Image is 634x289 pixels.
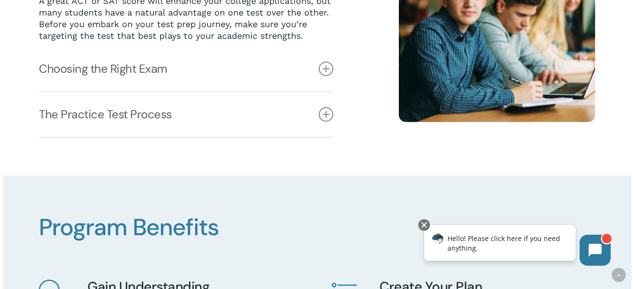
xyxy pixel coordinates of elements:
a: The Practice Test Process [39,92,333,137]
span: Program Benefits [39,212,219,242]
iframe: Chatbot [414,217,620,275]
a: Choosing the Right Exam [39,47,333,91]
